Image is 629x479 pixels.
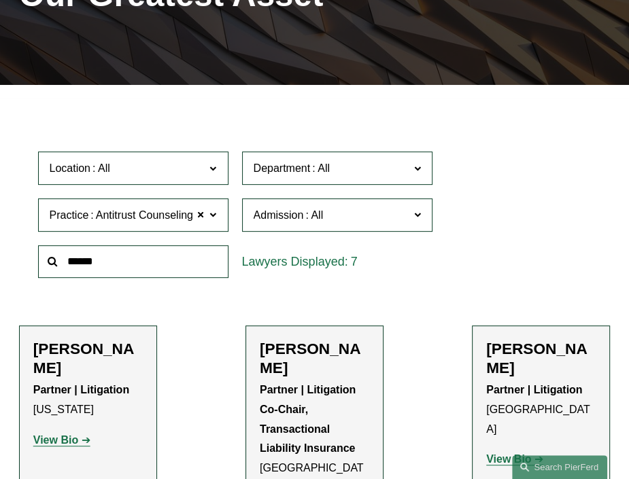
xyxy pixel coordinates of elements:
[254,209,304,221] span: Admission
[33,340,143,377] h2: [PERSON_NAME]
[260,340,369,377] h2: [PERSON_NAME]
[486,453,543,465] a: View Bio
[50,209,89,221] span: Practice
[50,162,91,174] span: Location
[486,380,596,439] p: [GEOGRAPHIC_DATA]
[486,384,582,395] strong: Partner | Litigation
[33,434,78,446] strong: View Bio
[486,453,531,465] strong: View Bio
[512,455,607,479] a: Search this site
[33,434,90,446] a: View Bio
[260,404,355,455] strong: Co-Chair, Transactional Liability Insurance
[351,255,358,268] span: 7
[96,207,193,224] span: Antitrust Counseling
[486,340,596,377] h2: [PERSON_NAME]
[254,162,311,174] span: Department
[33,380,143,420] p: [US_STATE]
[33,384,129,395] strong: Partner | Litigation
[260,384,356,395] strong: Partner | Litigation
